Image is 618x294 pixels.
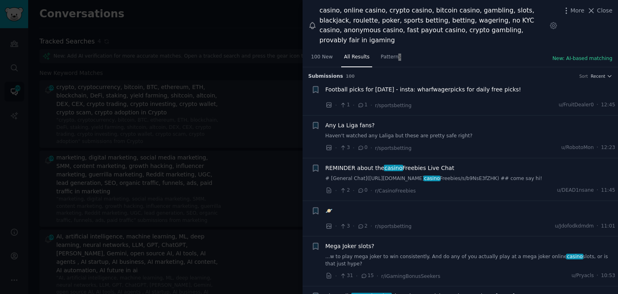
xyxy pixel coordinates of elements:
[378,51,404,67] a: Patterns
[601,187,615,194] span: 11:45
[601,144,615,151] span: 12:23
[341,51,372,67] a: All Results
[552,55,612,62] button: New: AI-based matching
[371,144,372,152] span: ·
[340,187,350,194] span: 2
[597,272,598,280] span: ·
[597,187,598,194] span: ·
[311,54,333,61] span: 100 New
[587,6,612,15] button: Close
[375,188,416,194] span: r/CasinoFreebies
[558,101,593,109] span: u/FruitDealer0
[325,133,616,140] a: Haven't watched any Laliga but these are pretty safe right?
[566,254,583,259] span: casino
[597,223,598,230] span: ·
[353,101,354,110] span: ·
[423,176,441,181] span: casino
[353,186,354,195] span: ·
[325,175,616,182] a: # [General Chat]([URL][DOMAIN_NAME]casinoFreebies/s/b9NsE3fZHK) ## come say hi!
[357,101,367,109] span: 1
[597,144,598,151] span: ·
[591,73,605,79] span: Recent
[381,273,441,279] span: r/iGamingBonusSeekers
[346,74,355,79] span: 100
[571,272,593,280] span: u/Pryacls
[319,6,546,45] div: casino, online casino, crypto casino, bitcoin casino, gambling, slots, blackjack, roulette, poker...
[308,51,336,67] a: 100 New
[601,101,615,109] span: 12:45
[557,187,594,194] span: u/DEAD1nsane
[335,186,337,195] span: ·
[340,144,350,151] span: 3
[357,187,367,194] span: 0
[360,272,374,280] span: 15
[601,223,615,230] span: 11:01
[384,165,403,171] span: casino
[381,54,401,61] span: Patterns
[325,85,521,94] a: Football picks for [DATE] - insta: wharfwagerpicks for daily free picks!
[325,164,454,172] span: REMINDER about the Freebies Live Chat
[340,223,350,230] span: 3
[562,6,585,15] button: More
[377,272,378,280] span: ·
[340,272,353,280] span: 31
[371,222,372,230] span: ·
[308,73,343,80] span: Submission s
[579,73,588,79] div: Sort
[571,6,585,15] span: More
[601,272,615,280] span: 10:53
[375,103,412,108] span: r/sportsbetting
[353,144,354,152] span: ·
[357,144,367,151] span: 0
[325,164,454,172] a: REMINDER about thecasinoFreebies Live Chat
[356,272,358,280] span: ·
[335,222,337,230] span: ·
[325,242,375,251] a: Mega Joker slots?
[597,101,598,109] span: ·
[555,223,594,230] span: u/Jdofodkdmdm
[591,73,612,79] button: Recent
[325,121,375,130] a: Any La Liga fans?
[335,144,337,152] span: ·
[375,145,412,151] span: r/sportsbetting
[371,101,372,110] span: ·
[335,101,337,110] span: ·
[357,223,367,230] span: 2
[597,6,612,15] span: Close
[353,222,354,230] span: ·
[344,54,369,61] span: All Results
[561,144,594,151] span: u/RobotoMon
[335,272,337,280] span: ·
[340,101,350,109] span: 1
[325,207,332,215] a: 🪐
[325,253,616,267] a: ...w to play mega joker to win consistently. And do any of you actually play at a mega joker onli...
[371,186,372,195] span: ·
[375,224,412,229] span: r/sportsbetting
